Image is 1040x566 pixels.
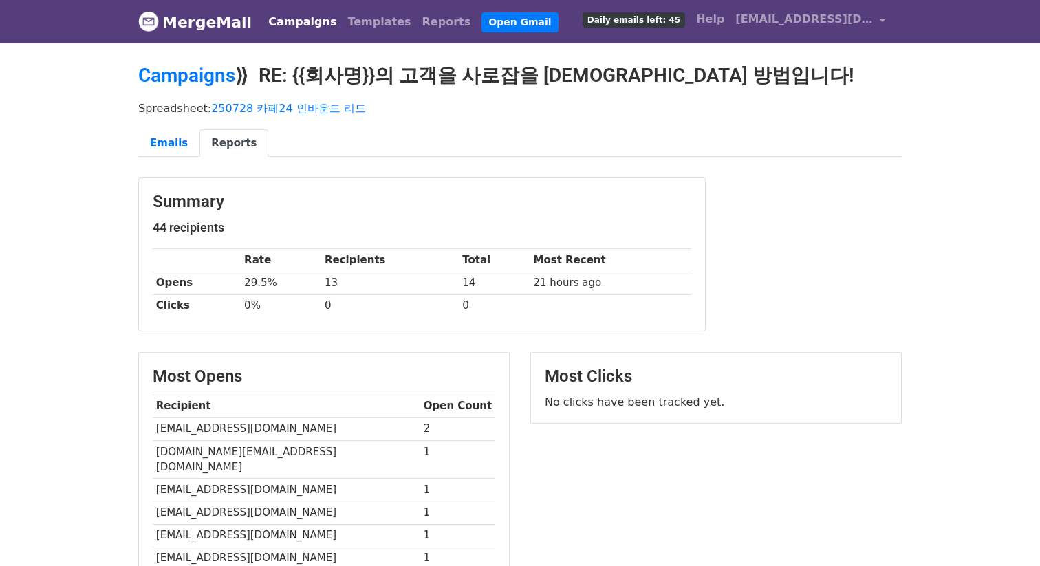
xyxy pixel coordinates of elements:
[321,294,459,317] td: 0
[138,101,902,116] p: Spreadsheet:
[459,272,530,294] td: 14
[153,479,420,501] td: [EMAIL_ADDRESS][DOMAIN_NAME]
[530,249,691,272] th: Most Recent
[153,524,420,547] td: [EMAIL_ADDRESS][DOMAIN_NAME]
[420,440,495,479] td: 1
[138,64,902,87] h2: ⟫ RE: {{회사명}}의 고객을 사로잡을 [DEMOGRAPHIC_DATA] 방법입니다!
[153,272,241,294] th: Opens
[321,272,459,294] td: 13
[730,6,891,38] a: [EMAIL_ADDRESS][DOMAIN_NAME]
[153,192,691,212] h3: Summary
[342,8,416,36] a: Templates
[420,395,495,417] th: Open Count
[583,12,685,28] span: Daily emails left: 45
[153,367,495,387] h3: Most Opens
[530,272,691,294] td: 21 hours ago
[241,249,321,272] th: Rate
[577,6,691,33] a: Daily emails left: 45
[420,501,495,524] td: 1
[138,11,159,32] img: MergeMail logo
[138,129,199,157] a: Emails
[691,6,730,33] a: Help
[321,249,459,272] th: Recipients
[211,102,366,115] a: 250728 카페24 인바운드 리드
[241,294,321,317] td: 0%
[735,11,873,28] span: [EMAIL_ADDRESS][DOMAIN_NAME]
[420,524,495,547] td: 1
[138,64,235,87] a: Campaigns
[417,8,477,36] a: Reports
[241,272,321,294] td: 29.5%
[545,395,887,409] p: No clicks have been tracked yet.
[199,129,268,157] a: Reports
[459,249,530,272] th: Total
[153,294,241,317] th: Clicks
[153,440,420,479] td: [DOMAIN_NAME][EMAIL_ADDRESS][DOMAIN_NAME]
[263,8,342,36] a: Campaigns
[138,8,252,36] a: MergeMail
[153,220,691,235] h5: 44 recipients
[153,417,420,440] td: [EMAIL_ADDRESS][DOMAIN_NAME]
[153,501,420,524] td: [EMAIL_ADDRESS][DOMAIN_NAME]
[459,294,530,317] td: 0
[481,12,558,32] a: Open Gmail
[420,479,495,501] td: 1
[153,395,420,417] th: Recipient
[545,367,887,387] h3: Most Clicks
[420,417,495,440] td: 2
